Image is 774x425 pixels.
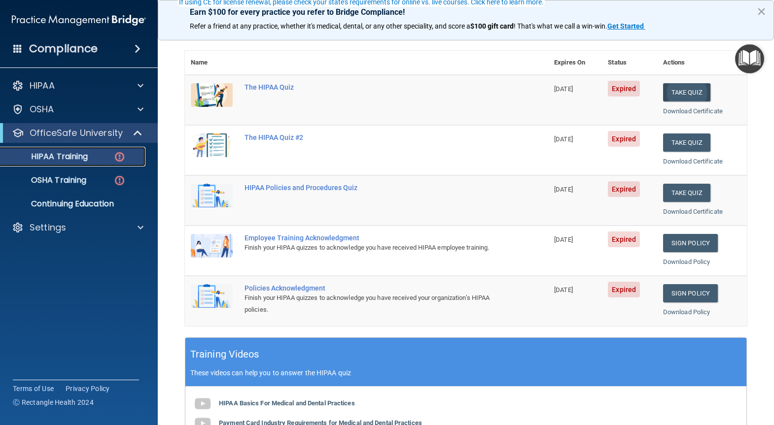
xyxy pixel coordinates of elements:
div: The HIPAA Quiz [245,83,499,91]
span: Expired [608,131,640,147]
h5: Training Videos [190,346,259,363]
button: Take Quiz [663,133,710,152]
a: Sign Policy [663,284,718,302]
span: ! That's what we call a win-win. [514,22,607,30]
a: Download Policy [663,258,710,265]
a: OfficeSafe University [12,127,143,139]
span: Expired [608,231,640,247]
a: Download Certificate [663,107,723,115]
p: Continuing Education [6,199,141,209]
a: Sign Policy [663,234,718,252]
button: Close [757,3,766,19]
img: gray_youtube_icon.38fcd6cc.png [193,394,212,414]
span: [DATE] [554,85,573,93]
span: [DATE] [554,236,573,243]
div: The HIPAA Quiz #2 [245,133,499,141]
div: Employee Training Acknowledgment [245,234,499,242]
span: Expired [608,282,640,297]
p: HIPAA [30,80,55,92]
img: danger-circle.6113f641.png [113,174,126,187]
p: OfficeSafe University [30,127,123,139]
span: Refer a friend at any practice, whether it's medical, dental, or any other speciality, and score a [190,22,470,30]
span: [DATE] [554,186,573,193]
p: OSHA [30,103,54,115]
p: OSHA Training [6,175,86,185]
div: Policies Acknowledgment [245,284,499,292]
img: danger-circle.6113f641.png [113,151,126,163]
button: Open Resource Center [735,44,764,73]
a: Download Certificate [663,208,723,215]
button: Take Quiz [663,184,710,202]
span: [DATE] [554,286,573,294]
a: Settings [12,222,143,233]
a: Download Certificate [663,158,723,165]
span: Ⓒ Rectangle Health 2024 [13,397,94,407]
a: Download Policy [663,308,710,316]
a: Get Started [607,22,645,30]
div: Finish your HIPAA quizzes to acknowledge you have received your organization’s HIPAA policies. [245,292,499,316]
div: HIPAA Policies and Procedures Quiz [245,184,499,192]
p: Settings [30,222,66,233]
b: HIPAA Basics For Medical and Dental Practices [219,399,355,407]
th: Actions [657,51,747,75]
a: HIPAA [12,80,143,92]
a: Terms of Use [13,384,54,393]
span: [DATE] [554,135,573,143]
p: Earn $100 for every practice you refer to Bridge Compliance! [190,7,742,17]
strong: Get Started [607,22,644,30]
p: HIPAA Training [6,152,88,162]
button: Take Quiz [663,83,710,101]
p: These videos can help you to answer the HIPAA quiz [190,369,741,377]
div: Finish your HIPAA quizzes to acknowledge you have received HIPAA employee training. [245,242,499,254]
th: Status [602,51,657,75]
span: Expired [608,81,640,97]
h4: Compliance [29,42,98,56]
img: PMB logo [12,10,146,30]
a: Privacy Policy [66,384,110,393]
a: OSHA [12,103,143,115]
strong: $100 gift card [470,22,514,30]
th: Expires On [548,51,602,75]
th: Name [185,51,239,75]
span: Expired [608,181,640,197]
